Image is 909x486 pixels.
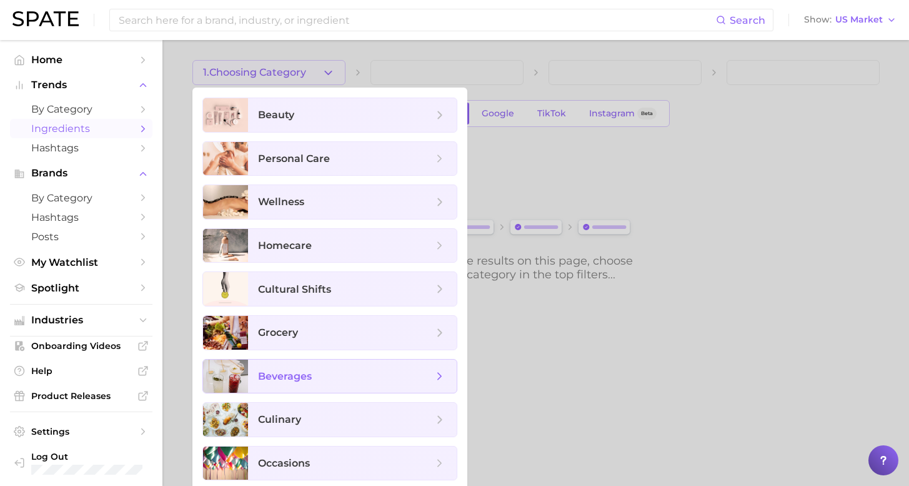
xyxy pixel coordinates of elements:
img: SPATE [12,11,79,26]
span: US Market [835,16,883,23]
span: by Category [31,103,131,115]
a: Hashtags [10,138,152,158]
span: Help [31,365,131,377]
button: Brands [10,164,152,183]
a: by Category [10,188,152,208]
span: Search [730,14,765,26]
span: beauty [258,109,294,121]
span: Hashtags [31,142,131,154]
a: Ingredients [10,119,152,138]
span: Brands [31,168,131,179]
a: Help [10,362,152,380]
a: Product Releases [10,387,152,405]
a: by Category [10,99,152,119]
a: Settings [10,422,152,441]
span: beverages [258,370,312,382]
span: Log Out [31,451,142,462]
span: Trends [31,79,131,91]
span: My Watchlist [31,256,131,268]
span: Home [31,54,131,66]
span: Product Releases [31,390,131,402]
span: culinary [258,413,301,425]
a: Home [10,50,152,69]
a: Onboarding Videos [10,337,152,355]
button: Industries [10,311,152,330]
span: Show [804,16,832,23]
span: grocery [258,327,298,338]
span: by Category [31,192,131,204]
span: Settings [31,426,131,437]
span: Hashtags [31,211,131,223]
span: Onboarding Videos [31,340,131,352]
span: Spotlight [31,282,131,294]
span: Posts [31,231,131,243]
span: personal care [258,153,330,165]
a: Log out. Currently logged in with e-mail alyssa@spate.nyc. [10,447,152,478]
span: homecare [258,240,312,251]
span: Ingredients [31,123,131,134]
a: My Watchlist [10,253,152,272]
input: Search here for a brand, industry, or ingredient [117,9,716,31]
a: Spotlight [10,278,152,298]
a: Hashtags [10,208,152,227]
button: Trends [10,76,152,94]
a: Posts [10,227,152,246]
span: wellness [258,196,304,208]
button: ShowUS Market [801,12,900,28]
span: Industries [31,315,131,326]
span: occasions [258,457,310,469]
span: cultural shifts [258,283,331,295]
